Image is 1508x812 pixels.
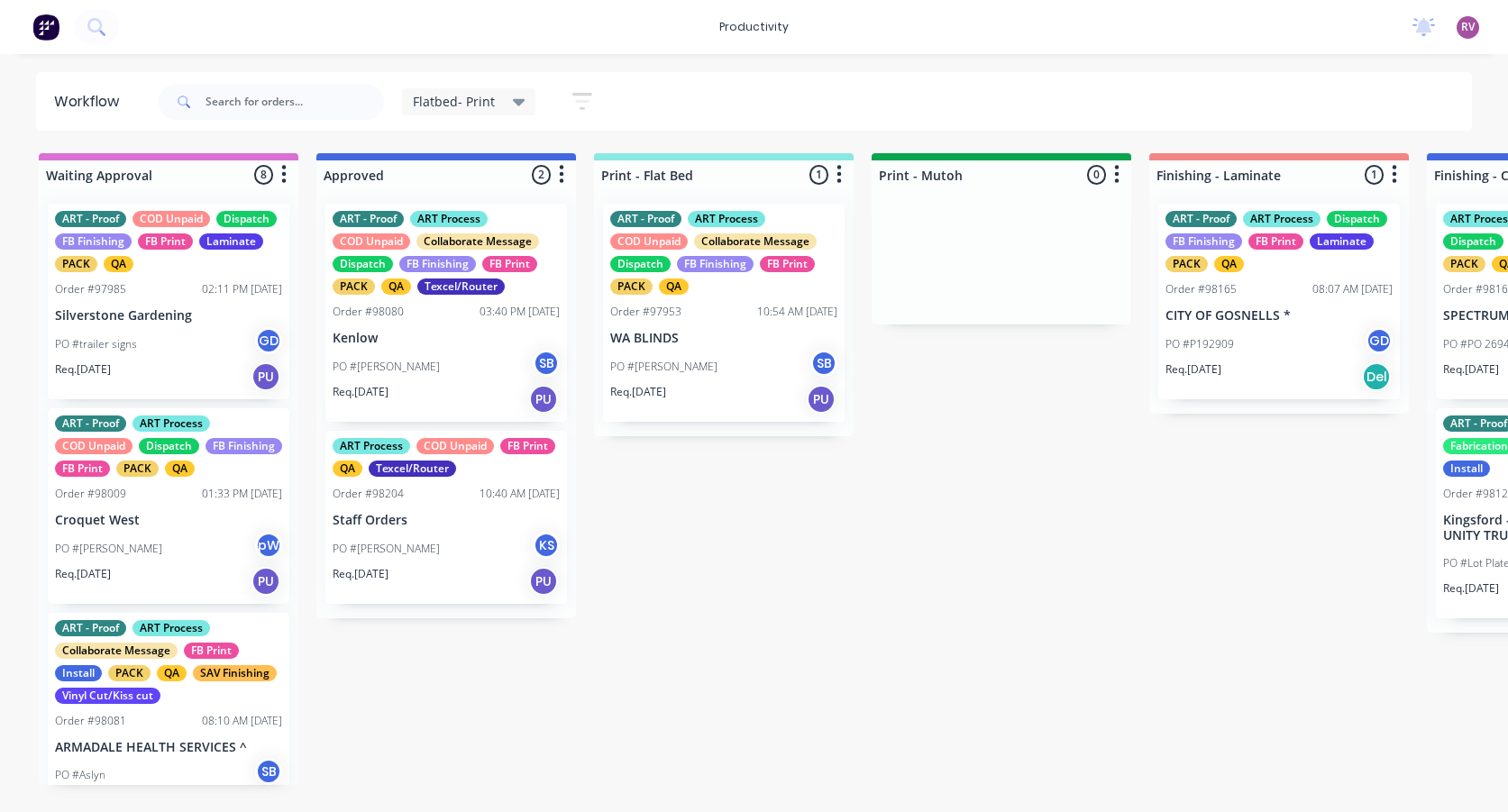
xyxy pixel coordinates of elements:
div: Dispatch [139,438,199,454]
div: Dispatch [216,211,277,227]
div: 10:54 AM [DATE] [757,304,837,320]
p: PO #[PERSON_NAME] [610,359,717,375]
div: ART ProcessCOD UnpaidFB PrintQATexcel/RouterOrder #9820410:40 AM [DATE]Staff OrdersPO #[PERSON_NA... [325,431,567,604]
div: 01:33 PM [DATE] [202,486,282,502]
div: Order #97985 [55,281,126,297]
div: Order #98165 [1165,281,1237,297]
div: PU [529,385,558,414]
div: Order #98204 [333,486,404,502]
div: QA [104,256,133,272]
div: Workflow [54,91,128,113]
div: QA [165,461,195,477]
p: Req. [DATE] [1443,361,1499,378]
div: COD Unpaid [333,233,410,250]
div: ART Process [133,415,210,432]
div: FB Finishing [206,438,282,454]
div: ART - Proof [1165,211,1237,227]
p: Req. [DATE] [1165,361,1221,378]
div: FB Print [500,438,555,454]
div: FB Print [760,256,815,272]
div: FB Print [1248,233,1303,250]
div: Texcel/Router [369,461,456,477]
div: ART Process [688,211,765,227]
div: Dispatch [1327,211,1387,227]
p: Req. [DATE] [1443,580,1499,597]
div: ART - Proof [610,211,681,227]
span: Flatbed- Print [413,92,495,111]
p: Croquet West [55,513,282,528]
div: Del [1362,362,1391,391]
p: PO #[PERSON_NAME] [333,541,440,557]
div: Install [55,665,102,681]
div: ART - ProofART ProcessCOD UnpaidCollaborate MessageDispatchFB FinishingFB PrintPACKQAOrder #97953... [603,204,845,422]
div: 10:40 AM [DATE] [480,486,560,502]
p: PO #[PERSON_NAME] [55,541,162,557]
div: productivity [710,14,798,41]
div: ART - ProofART ProcessCOD UnpaidCollaborate MessageDispatchFB FinishingFB PrintPACKQATexcel/Route... [325,204,567,422]
p: CITY OF GOSNELLS * [1165,308,1393,324]
div: FB Finishing [55,233,132,250]
div: 08:07 AM [DATE] [1312,281,1393,297]
div: Texcel/Router [417,278,505,295]
div: Order #98081 [55,713,126,729]
div: GD [255,327,282,354]
p: ARMADALE HEALTH SERVICES ^ [55,740,282,755]
div: Laminate [199,233,263,250]
div: Vinyl Cut/Kiss cut [55,688,160,704]
div: FB Finishing [1165,233,1242,250]
div: ART - Proof [333,211,404,227]
div: ART - ProofART ProcessCOD UnpaidDispatchFB FinishingFB PrintPACKQAOrder #9800901:33 PM [DATE]Croq... [48,408,289,604]
div: GD [1366,327,1393,354]
p: Req. [DATE] [333,566,388,582]
div: QA [1214,256,1244,272]
div: FB Print [55,461,110,477]
div: PACK [1165,256,1208,272]
p: Req. [DATE] [55,361,111,378]
div: SAV Finishing [193,665,277,681]
div: FB Finishing [399,256,476,272]
div: ART Process [410,211,488,227]
div: PU [251,567,280,596]
p: Kenlow [333,331,560,346]
div: QA [157,665,187,681]
div: Order #98080 [333,304,404,320]
div: Laminate [1310,233,1374,250]
div: 02:11 PM [DATE] [202,281,282,297]
div: FB Print [138,233,193,250]
div: pW [255,532,282,559]
span: RV [1461,19,1475,35]
div: SB [810,350,837,377]
p: PO #trailer signs [55,336,137,352]
div: 08:10 AM [DATE] [202,713,282,729]
p: Staff Orders [333,513,560,528]
div: Collaborate Message [55,643,178,659]
div: ART Process [1243,211,1321,227]
p: Silverstone Gardening [55,308,282,324]
div: ART - Proof [55,415,126,432]
div: PU [251,362,280,391]
div: 03:40 PM [DATE] [480,304,560,320]
div: COD Unpaid [55,438,133,454]
div: FB Finishing [677,256,754,272]
div: FB Print [482,256,537,272]
div: SB [255,758,282,785]
img: Factory [32,14,59,41]
p: Req. [DATE] [333,384,388,400]
div: Collaborate Message [694,233,817,250]
div: Install [1443,461,1490,477]
div: QA [659,278,689,295]
div: ART Process [333,438,410,454]
div: FB Print [184,643,239,659]
div: PACK [55,256,97,272]
div: PU [529,567,558,596]
div: Dispatch [1443,233,1503,250]
div: Collaborate Message [416,233,539,250]
div: ART - Proof [55,620,126,636]
div: ART - Proof [55,211,126,227]
div: PACK [333,278,375,295]
div: Dispatch [333,256,393,272]
p: PO #P192909 [1165,336,1234,352]
div: QA [333,461,362,477]
div: SB [533,350,560,377]
p: Req. [DATE] [610,384,666,400]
